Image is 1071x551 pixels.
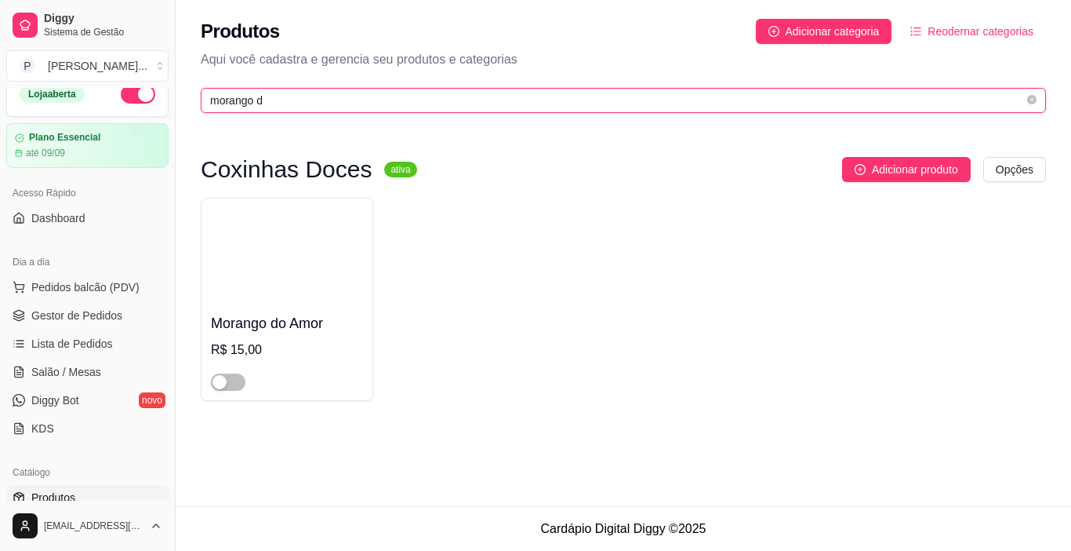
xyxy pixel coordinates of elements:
a: DiggySistema de Gestão [6,6,169,44]
button: Adicionar categoria [756,19,892,44]
button: Reodernar categorias [898,19,1046,44]
span: Diggy [44,12,162,26]
span: plus-circle [768,26,779,37]
a: Diggy Botnovo [6,388,169,413]
button: Adicionar produto [842,157,971,182]
div: Catálogo [6,460,169,485]
a: Salão / Mesas [6,359,169,385]
h2: Produtos [201,19,280,44]
div: [PERSON_NAME] ... [48,58,147,74]
div: Loja aberta [20,86,85,103]
a: Plano Essencialaté 09/09 [6,123,169,168]
h4: Morango do Amor [211,312,363,334]
h3: Coxinhas Doces [201,160,372,179]
span: Reodernar categorias [928,23,1033,40]
div: Acesso Rápido [6,181,169,206]
input: Buscar por nome ou código do produto [210,92,1024,109]
span: Pedidos balcão (PDV) [31,279,140,295]
span: Salão / Mesas [31,364,101,380]
span: Diggy Bot [31,392,79,408]
span: close-circle [1027,95,1037,104]
span: Sistema de Gestão [44,26,162,38]
span: P [20,58,35,74]
article: Plano Essencial [29,132,100,144]
sup: ativa [384,162,416,177]
article: até 09/09 [26,147,65,159]
span: Adicionar produto [872,161,958,178]
button: [EMAIL_ADDRESS][DOMAIN_NAME] [6,507,169,545]
footer: Cardápio Digital Diggy © 2025 [176,506,1071,551]
a: Dashboard [6,206,169,231]
span: Adicionar categoria [786,23,880,40]
a: Gestor de Pedidos [6,303,169,328]
a: Lista de Pedidos [6,331,169,356]
span: [EMAIL_ADDRESS][DOMAIN_NAME] [44,520,143,532]
div: R$ 15,00 [211,341,363,359]
span: ordered-list [910,26,921,37]
span: Dashboard [31,210,85,226]
div: Dia a dia [6,250,169,275]
span: Produtos [31,490,75,505]
p: Aqui você cadastra e gerencia seu produtos e categorias [201,50,1046,69]
span: plus-circle [855,164,866,175]
span: Opções [996,161,1033,178]
button: Pedidos balcão (PDV) [6,275,169,300]
span: KDS [31,421,54,436]
img: product-image [211,208,363,306]
button: Alterar Status [121,85,155,104]
span: close-circle [1027,93,1037,108]
button: Select a team [6,50,169,82]
a: Produtos [6,485,169,510]
a: KDS [6,416,169,441]
span: Lista de Pedidos [31,336,113,352]
button: Opções [983,157,1046,182]
span: Gestor de Pedidos [31,308,122,323]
